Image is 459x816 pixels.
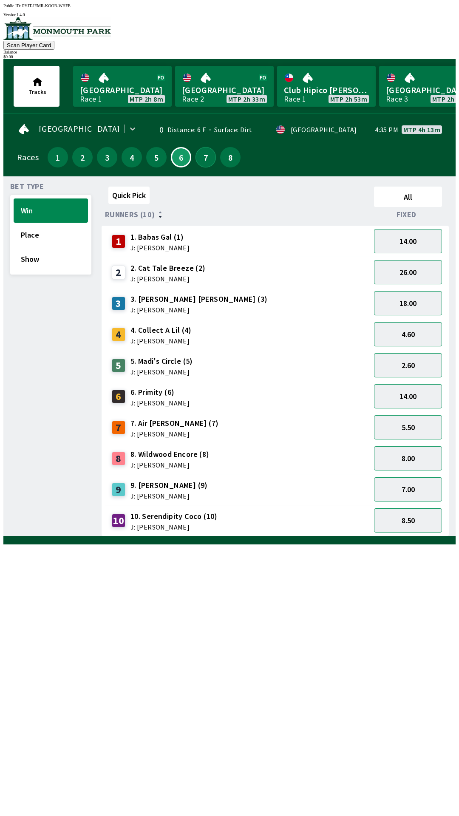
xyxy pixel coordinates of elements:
[146,147,167,167] button: 5
[330,96,367,102] span: MTP 2h 53m
[374,353,442,377] button: 2.60
[130,493,208,499] span: J: [PERSON_NAME]
[399,298,416,308] span: 18.00
[402,422,415,432] span: 5.50
[14,247,88,271] button: Show
[222,154,238,160] span: 8
[374,477,442,501] button: 7.00
[374,291,442,315] button: 18.00
[112,297,125,310] div: 3
[374,229,442,253] button: 14.00
[130,449,210,460] span: 8. Wildwood Encore (8)
[22,3,71,8] span: PYJT-JEMR-KOOR-WHFE
[99,154,115,160] span: 3
[130,418,219,429] span: 7. Air [PERSON_NAME] (7)
[402,453,415,463] span: 8.00
[17,154,39,161] div: Races
[112,328,125,341] div: 4
[130,232,190,243] span: 1. Babas Gal (1)
[3,54,456,59] div: $ 0.00
[130,462,210,468] span: J: [PERSON_NAME]
[73,66,172,107] a: [GEOGRAPHIC_DATA]Race 1MTP 2h 8m
[3,50,456,54] div: Balance
[21,206,81,215] span: Win
[403,126,440,133] span: MTP 4h 13m
[21,230,81,240] span: Place
[399,391,416,401] span: 14.00
[48,147,68,167] button: 1
[112,190,146,200] span: Quick Pick
[375,126,398,133] span: 4:35 PM
[130,368,193,375] span: J: [PERSON_NAME]
[3,3,456,8] div: Public ID:
[206,125,252,134] span: Surface: Dirt
[397,211,416,218] span: Fixed
[108,187,150,204] button: Quick Pick
[39,125,120,132] span: [GEOGRAPHIC_DATA]
[80,96,102,102] div: Race 1
[175,66,274,107] a: [GEOGRAPHIC_DATA]Race 2MTP 2h 33m
[130,244,190,251] span: J: [PERSON_NAME]
[130,96,163,102] span: MTP 2h 8m
[182,85,267,96] span: [GEOGRAPHIC_DATA]
[21,254,81,264] span: Show
[130,325,192,336] span: 4. Collect A Lil (4)
[374,446,442,470] button: 8.00
[402,516,415,525] span: 8.50
[112,514,125,527] div: 10
[112,483,125,496] div: 9
[122,147,142,167] button: 4
[80,85,165,96] span: [GEOGRAPHIC_DATA]
[130,399,190,406] span: J: [PERSON_NAME]
[284,85,369,96] span: Club Hipico [PERSON_NAME]
[10,183,44,190] span: Bet Type
[374,187,442,207] button: All
[130,294,268,305] span: 3. [PERSON_NAME] [PERSON_NAME] (3)
[14,66,59,107] button: Tracks
[105,210,371,219] div: Runners (10)
[371,210,445,219] div: Fixed
[291,126,357,133] div: [GEOGRAPHIC_DATA]
[130,356,193,367] span: 5. Madi's Circle (5)
[374,322,442,346] button: 4.60
[195,147,216,167] button: 7
[399,267,416,277] span: 26.00
[130,431,219,437] span: J: [PERSON_NAME]
[3,41,54,50] button: Scan Player Card
[112,266,125,279] div: 2
[130,387,190,398] span: 6. Primity (6)
[374,508,442,533] button: 8.50
[402,360,415,370] span: 2.60
[112,421,125,434] div: 7
[14,198,88,223] button: Win
[124,154,140,160] span: 4
[182,96,204,102] div: Race 2
[399,236,416,246] span: 14.00
[112,452,125,465] div: 8
[130,306,268,313] span: J: [PERSON_NAME]
[130,511,218,522] span: 10. Serendipity Coco (10)
[130,524,218,530] span: J: [PERSON_NAME]
[72,147,93,167] button: 2
[105,211,155,218] span: Runners (10)
[148,154,164,160] span: 5
[167,125,206,134] span: Distance: 6 F
[284,96,306,102] div: Race 1
[402,484,415,494] span: 7.00
[171,147,191,167] button: 6
[14,223,88,247] button: Place
[374,260,442,284] button: 26.00
[402,329,415,339] span: 4.60
[74,154,91,160] span: 2
[97,147,117,167] button: 3
[130,263,206,274] span: 2. Cat Tale Breeze (2)
[277,66,376,107] a: Club Hipico [PERSON_NAME]Race 1MTP 2h 53m
[130,480,208,491] span: 9. [PERSON_NAME] (9)
[374,415,442,439] button: 5.50
[378,192,438,202] span: All
[112,390,125,403] div: 6
[386,96,408,102] div: Race 3
[220,147,241,167] button: 8
[150,126,164,133] div: 0
[28,88,46,96] span: Tracks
